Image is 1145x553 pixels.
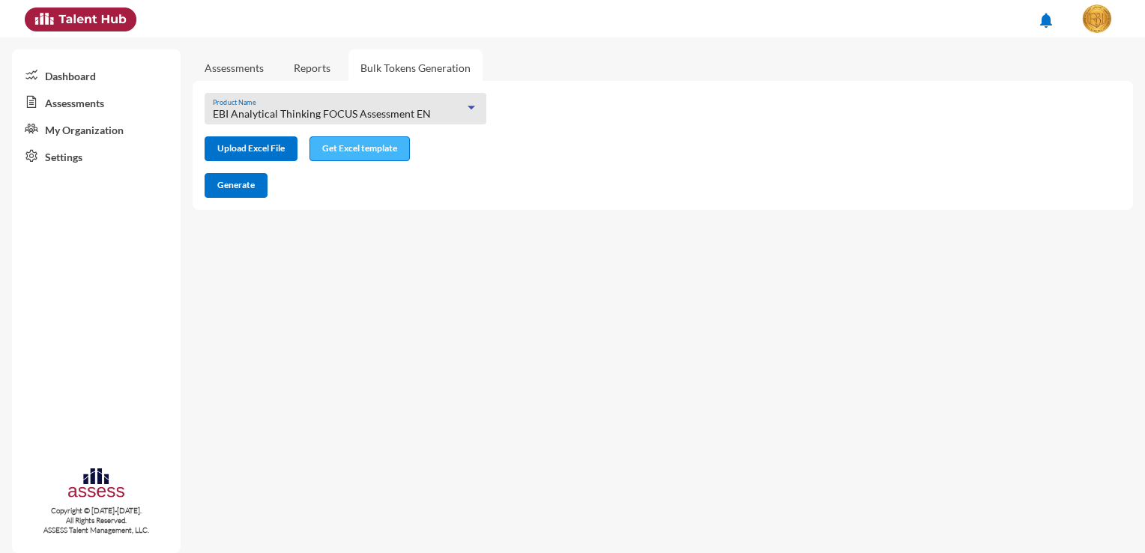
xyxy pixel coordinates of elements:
button: Get Excel template [309,136,410,161]
span: Get Excel template [322,142,397,154]
span: Generate [217,179,255,190]
a: Assessments [205,61,264,74]
span: EBI Analytical Thinking FOCUS Assessment EN [213,107,431,120]
a: Dashboard [12,61,181,88]
a: My Organization [12,115,181,142]
mat-icon: notifications [1037,11,1055,29]
p: Copyright © [DATE]-[DATE]. All Rights Reserved. ASSESS Talent Management, LLC. [12,506,181,535]
a: Assessments [12,88,181,115]
button: Upload Excel File [205,136,297,161]
a: Reports [282,49,342,86]
img: assesscompany-logo.png [67,466,126,503]
button: Generate [205,173,268,198]
span: Upload Excel File [217,142,285,154]
a: Bulk Tokens Generation [348,49,483,86]
a: Settings [12,142,181,169]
